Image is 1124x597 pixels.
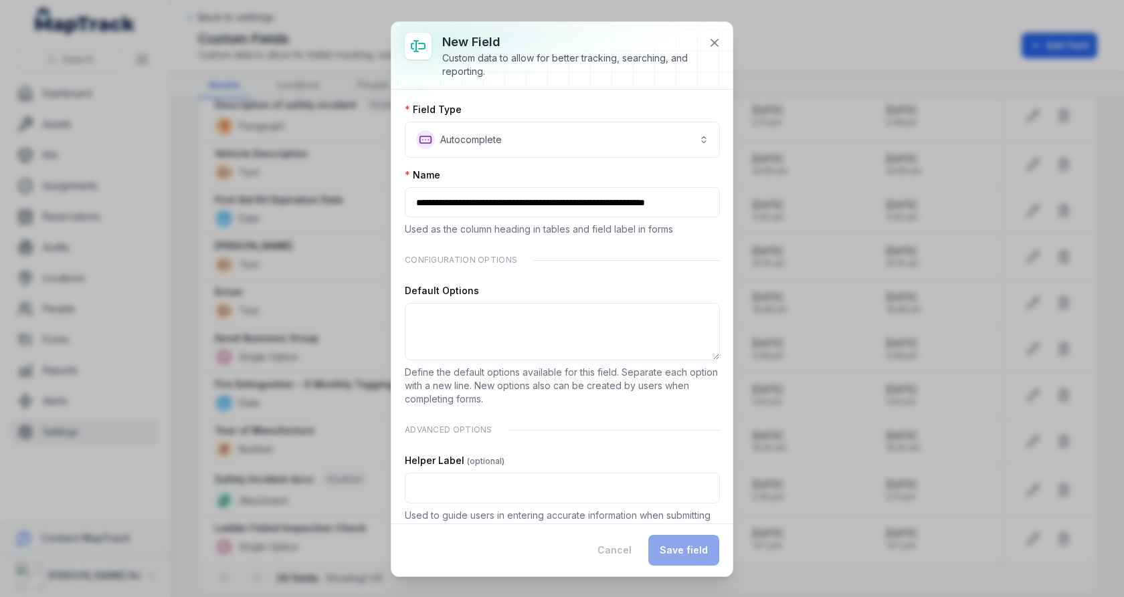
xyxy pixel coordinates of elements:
[405,303,720,360] textarea: :r2a6:-form-item-label
[405,454,504,467] label: Helper Label
[405,103,462,116] label: Field Type
[405,168,440,182] label: Name
[405,187,720,217] input: :r2a5:-form-item-label
[405,366,720,406] p: Define the default options available for this field. Separate each option with a new line. New op...
[442,51,698,78] div: Custom data to allow for better tracking, searching, and reporting.
[405,509,720,535] p: Used to guide users in entering accurate information when submitting forms
[405,473,720,503] input: :r2a7:-form-item-label
[405,284,479,297] label: Default Options
[405,416,720,443] div: Advanced Options
[405,247,720,273] div: Configuration Options
[405,223,720,236] p: Used as the column heading in tables and field label in forms
[442,33,698,51] h3: New field
[405,122,720,158] button: Autocomplete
